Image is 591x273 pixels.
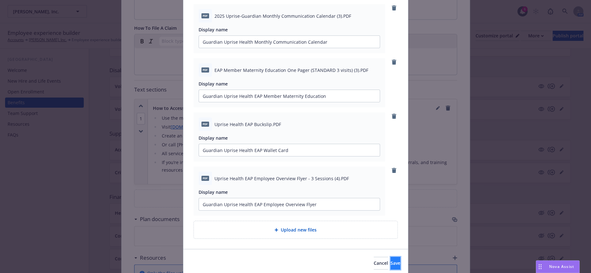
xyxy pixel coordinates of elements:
span: PDF [201,176,209,181]
span: PDF [201,67,209,72]
a: remove [390,4,398,12]
span: Cancel [374,260,388,266]
input: Add display name here... [199,144,380,156]
span: Nova Assist [549,264,574,269]
div: Drag to move [536,261,544,273]
span: PDF [201,122,209,126]
span: Uprise Health EAP Employee Overview Flyer - 3 Sessions (4).PDF [214,175,349,182]
input: Add display name here... [199,36,380,48]
div: Upload new files [194,221,398,239]
a: remove [390,58,398,66]
span: Display name [199,189,228,195]
span: Save [391,260,400,266]
span: Upload new files [281,226,317,233]
a: remove [390,112,398,120]
span: EAP Member Maternity Education One Pager (STANDARD 3 visits) (3).PDF [214,67,368,73]
input: Add display name here... [199,90,380,102]
span: Uprise Health EAP Buckslip.PDF [214,121,281,128]
span: Display name [199,135,228,141]
button: Nova Assist [536,260,580,273]
span: Display name [199,81,228,87]
span: 2025 Uprise-Guardian Monthly Communication Calendar (3).PDF [214,13,351,19]
span: Display name [199,27,228,33]
button: Cancel [374,257,388,270]
input: Add display name here... [199,198,380,210]
button: Save [391,257,400,270]
a: remove [390,167,398,174]
span: PDF [201,13,209,18]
